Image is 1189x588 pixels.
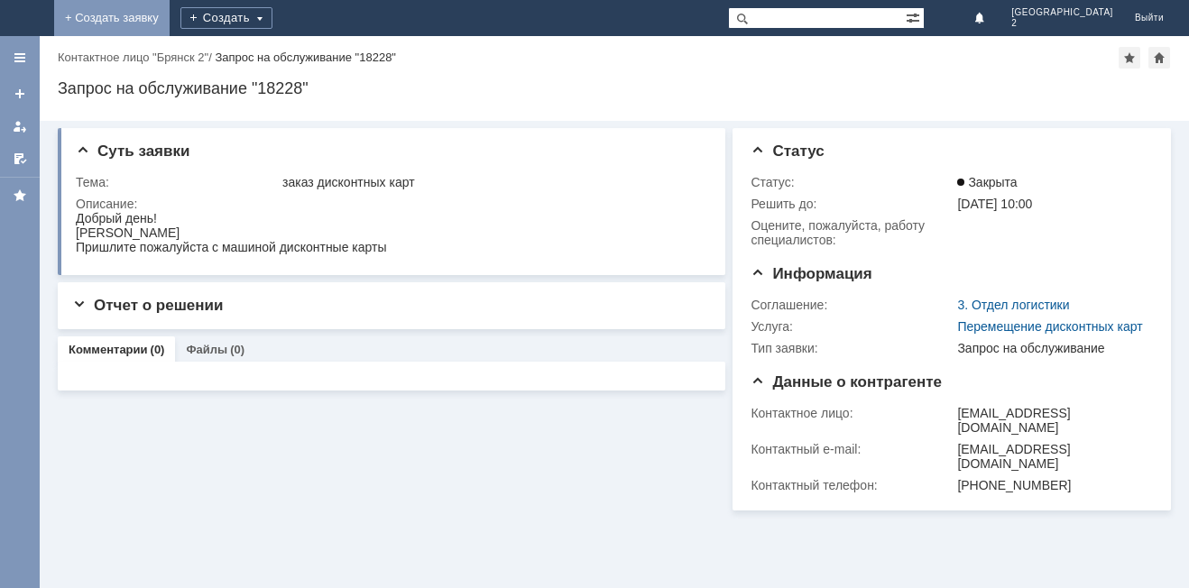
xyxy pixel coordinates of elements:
div: Контактный телефон: [751,478,954,492]
div: [PHONE_NUMBER] [957,478,1145,492]
div: Услуга: [751,319,954,334]
a: 3. Отдел логистики [957,298,1069,312]
div: Соглашение: [751,298,954,312]
span: Закрыта [957,175,1017,189]
div: Запрос на обслуживание [957,341,1145,355]
span: Данные о контрагенте [751,373,942,390]
span: 2 [1011,18,1113,29]
div: Контактный e-mail: [751,442,954,456]
span: Информация [751,265,871,282]
div: заказ дисконтных карт [282,175,701,189]
span: [GEOGRAPHIC_DATA] [1011,7,1113,18]
a: Мои заявки [5,112,34,141]
div: Тема: [76,175,279,189]
a: Мои согласования [5,144,34,173]
span: [DATE] 10:00 [957,197,1032,211]
div: Oцените, пожалуйста, работу специалистов: [751,218,954,247]
span: Статус [751,142,824,160]
div: [EMAIL_ADDRESS][DOMAIN_NAME] [957,406,1145,435]
span: Отчет о решении [72,297,223,314]
div: / [58,51,215,64]
a: Перемещение дисконтных карт [957,319,1142,334]
a: Создать заявку [5,79,34,108]
div: Создать [180,7,272,29]
div: Запрос на обслуживание "18228" [215,51,396,64]
div: Решить до: [751,197,954,211]
div: Статус: [751,175,954,189]
span: Суть заявки [76,142,189,160]
a: Файлы [186,343,227,356]
span: Расширенный поиск [906,8,924,25]
div: [EMAIL_ADDRESS][DOMAIN_NAME] [957,442,1145,471]
a: Комментарии [69,343,148,356]
div: Сделать домашней страницей [1148,47,1170,69]
div: (0) [151,343,165,356]
div: Описание: [76,197,705,211]
div: (0) [230,343,244,356]
div: Тип заявки: [751,341,954,355]
div: Добавить в избранное [1119,47,1140,69]
div: Запрос на обслуживание "18228" [58,79,1171,97]
div: Контактное лицо: [751,406,954,420]
a: Контактное лицо "Брянск 2" [58,51,208,64]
